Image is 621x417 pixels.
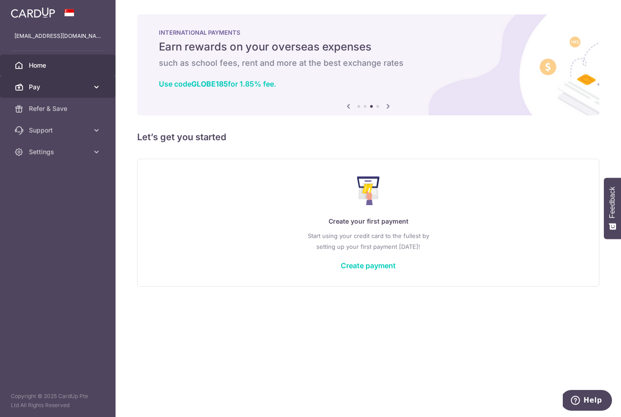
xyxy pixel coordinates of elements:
[357,176,380,205] img: Make Payment
[563,390,612,412] iframe: Opens a widget where you can find more information
[156,230,581,252] p: Start using your credit card to the fullest by setting up your first payment [DATE]!
[137,130,599,144] h5: Let’s get you started
[29,61,88,70] span: Home
[29,147,88,156] span: Settings
[608,187,616,218] span: Feedback
[604,178,621,239] button: Feedback - Show survey
[29,82,88,92] span: Pay
[159,40,578,54] h5: Earn rewards on your overseas expenses
[159,29,578,36] p: INTERNATIONAL PAYMENTS
[137,14,599,115] img: International Payment Banner
[156,216,581,227] p: Create your first payment
[341,261,396,270] a: Create payment
[159,58,578,69] h6: such as school fees, rent and more at the best exchange rates
[29,104,88,113] span: Refer & Save
[11,7,55,18] img: CardUp
[14,32,101,41] p: [EMAIL_ADDRESS][DOMAIN_NAME]
[191,79,228,88] b: GLOBE185
[159,79,276,88] a: Use codeGLOBE185for 1.85% fee.
[29,126,88,135] span: Support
